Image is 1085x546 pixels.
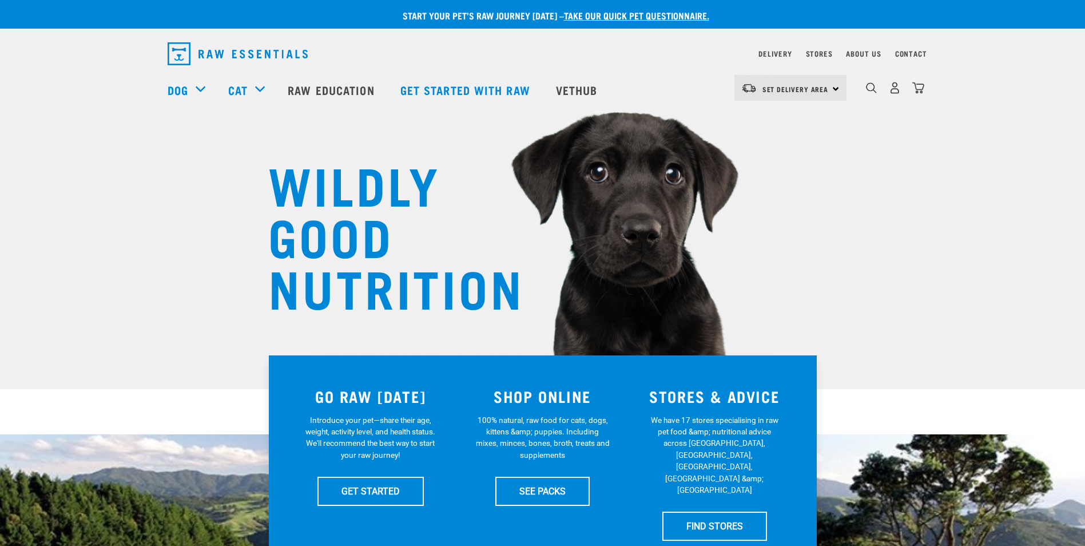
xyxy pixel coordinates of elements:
[158,38,927,70] nav: dropdown navigation
[758,52,792,56] a: Delivery
[564,13,709,18] a: take our quick pet questionnaire.
[866,82,877,93] img: home-icon-1@2x.png
[889,82,901,94] img: user.png
[292,387,450,405] h3: GO RAW [DATE]
[806,52,833,56] a: Stores
[276,67,388,113] a: Raw Education
[268,157,497,312] h1: WILDLY GOOD NUTRITION
[647,414,782,496] p: We have 17 stores specialising in raw pet food &amp; nutritional advice across [GEOGRAPHIC_DATA],...
[168,42,308,65] img: Raw Essentials Logo
[741,83,757,93] img: van-moving.png
[895,52,927,56] a: Contact
[545,67,612,113] a: Vethub
[228,81,248,98] a: Cat
[846,52,881,56] a: About Us
[662,512,767,540] a: FIND STORES
[303,414,438,461] p: Introduce your pet—share their age, weight, activity level, and health status. We'll recommend th...
[635,387,794,405] h3: STORES & ADVICE
[389,67,545,113] a: Get started with Raw
[495,477,590,505] a: SEE PACKS
[317,477,424,505] a: GET STARTED
[475,414,610,461] p: 100% natural, raw food for cats, dogs, kittens &amp; puppies. Including mixes, minces, bones, bro...
[463,387,622,405] h3: SHOP ONLINE
[762,87,829,91] span: Set Delivery Area
[168,81,188,98] a: Dog
[912,82,924,94] img: home-icon@2x.png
